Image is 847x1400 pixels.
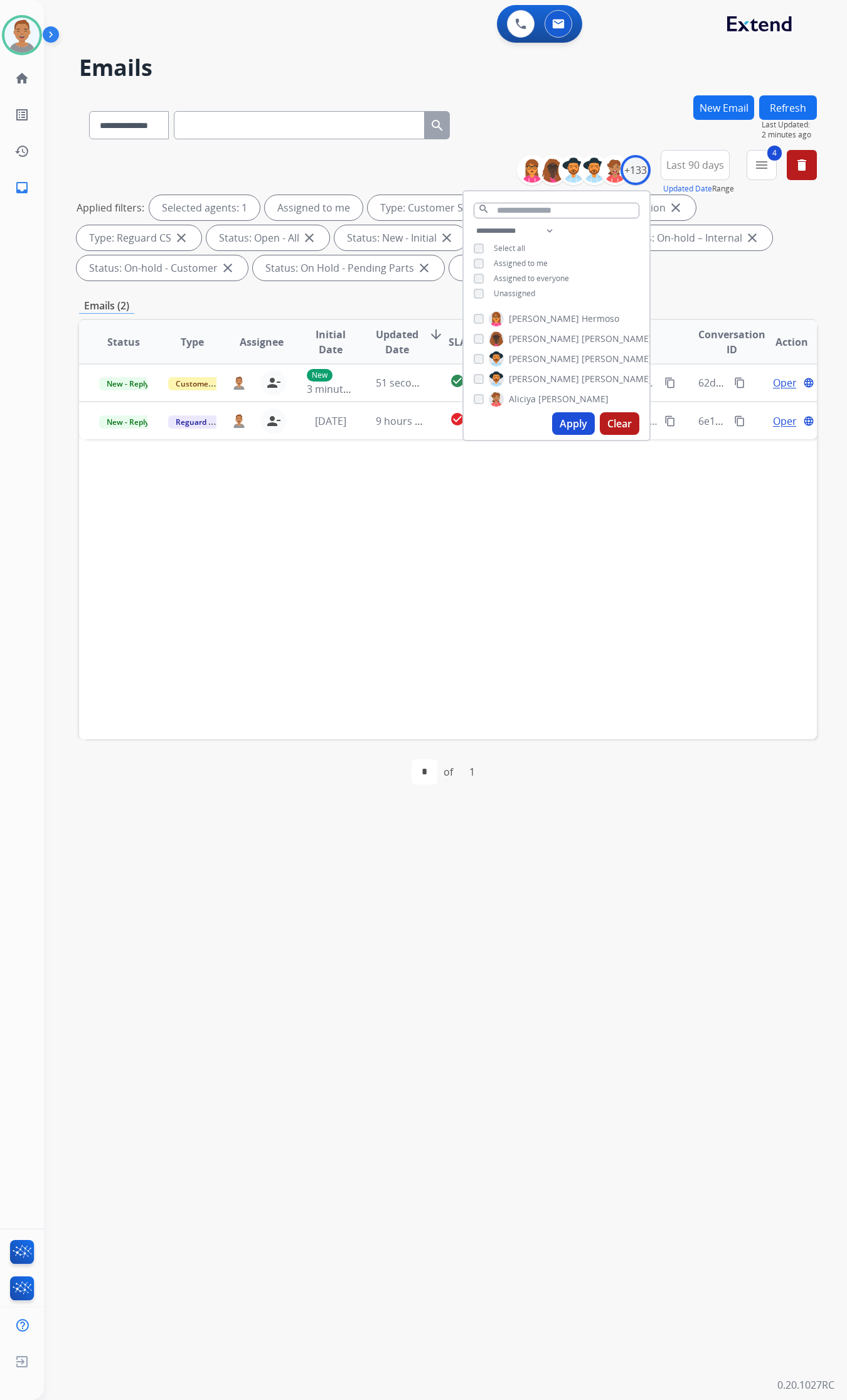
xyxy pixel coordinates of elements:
[664,415,676,427] mat-icon: content_copy
[693,95,754,120] button: New Email
[149,195,260,220] div: Selected agents: 1
[368,195,526,220] div: Type: Customer Support
[307,369,333,382] p: New
[302,230,317,245] mat-icon: close
[509,373,579,385] span: [PERSON_NAME]
[253,255,444,281] div: Status: On Hold - Pending Parts
[240,334,284,350] span: Assignee
[14,71,29,86] mat-icon: home
[77,225,201,250] div: Type: Reguard CS
[14,107,29,122] mat-icon: list_alt
[334,225,467,250] div: Status: New - Initial
[429,327,444,342] mat-icon: arrow_downward
[762,120,817,130] span: Last Updated:
[609,225,772,250] div: Status: On-hold – Internal
[552,412,595,435] button: Apply
[698,327,765,357] span: Conversation ID
[494,243,525,254] span: Select all
[582,333,652,345] span: [PERSON_NAME]
[265,195,363,220] div: Assigned to me
[206,225,329,250] div: Status: Open - All
[459,759,485,784] div: 1
[748,320,817,364] th: Action
[762,130,817,140] span: 2 minutes ago
[773,375,799,390] span: Open
[803,415,814,427] mat-icon: language
[376,414,432,428] span: 9 hours ago
[307,327,355,357] span: Initial Date
[444,764,453,779] div: of
[99,415,156,429] span: New - Reply
[663,183,734,194] span: Range
[4,18,40,53] img: avatar
[767,146,782,161] span: 4
[99,377,156,390] span: New - Reply
[582,313,619,325] span: Hermoso
[794,158,809,173] mat-icon: delete
[509,333,579,345] span: [PERSON_NAME]
[745,230,760,245] mat-icon: close
[664,377,676,388] mat-icon: content_copy
[232,376,245,390] img: agent-avatar
[600,412,639,435] button: Clear
[661,150,730,180] button: Last 90 days
[181,334,204,350] span: Type
[174,230,189,245] mat-icon: close
[666,163,724,168] span: Last 90 days
[315,414,346,428] span: [DATE]
[77,200,144,215] p: Applied filters:
[376,376,449,390] span: 51 seconds ago
[621,155,651,185] div: +133
[773,414,799,429] span: Open
[77,255,248,281] div: Status: On-hold - Customer
[450,412,465,427] mat-icon: check_circle
[803,377,814,388] mat-icon: language
[417,260,432,275] mat-icon: close
[220,260,235,275] mat-icon: close
[79,55,817,80] h2: Emails
[168,415,225,429] span: Reguard CS
[663,184,712,194] button: Updated Date
[376,327,418,357] span: Updated Date
[439,230,454,245] mat-icon: close
[14,144,29,159] mat-icon: history
[450,373,465,388] mat-icon: check_circle
[449,255,617,281] div: Status: On Hold - Servicers
[582,353,652,365] span: [PERSON_NAME]
[747,150,777,180] button: 4
[734,415,745,427] mat-icon: content_copy
[168,377,250,390] span: Customer Support
[754,158,769,173] mat-icon: menu
[307,382,374,396] span: 3 minutes ago
[14,180,29,195] mat-icon: inbox
[266,414,281,429] mat-icon: person_remove
[494,288,535,299] span: Unassigned
[232,414,245,428] img: agent-avatar
[494,273,569,284] span: Assigned to everyone
[509,353,579,365] span: [PERSON_NAME]
[668,200,683,215] mat-icon: close
[777,1377,834,1392] p: 0.20.1027RC
[582,373,652,385] span: [PERSON_NAME]
[266,375,281,390] mat-icon: person_remove
[449,334,467,350] span: SLA
[509,313,579,325] span: [PERSON_NAME]
[734,377,745,388] mat-icon: content_copy
[430,118,445,133] mat-icon: search
[79,298,134,314] p: Emails (2)
[494,258,548,269] span: Assigned to me
[538,393,609,405] span: [PERSON_NAME]
[478,203,489,215] mat-icon: search
[509,393,536,405] span: Aliciya
[107,334,140,350] span: Status
[759,95,817,120] button: Refresh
